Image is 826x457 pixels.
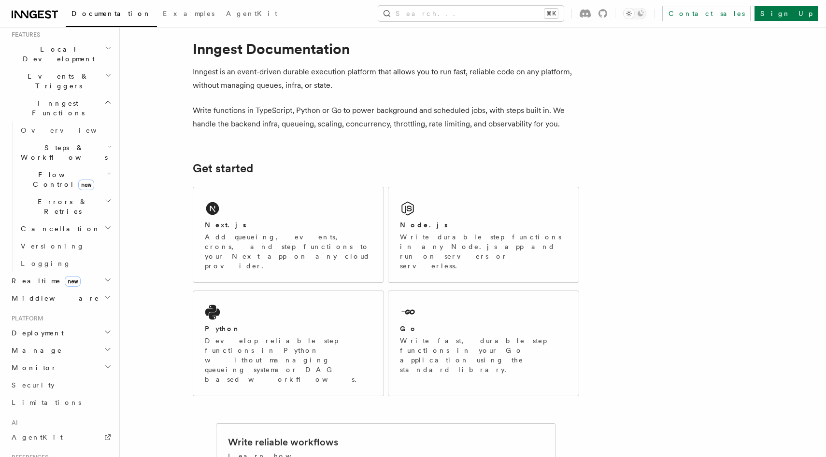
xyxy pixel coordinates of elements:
button: Middleware [8,290,114,307]
button: Steps & Workflows [17,139,114,166]
p: Write durable step functions in any Node.js app and run on servers or serverless. [400,232,567,271]
h2: Node.js [400,220,448,230]
h1: Inngest Documentation [193,40,579,57]
span: Features [8,31,40,39]
span: Security [12,381,55,389]
a: AgentKit [8,429,114,446]
span: Deployment [8,328,64,338]
a: Get started [193,162,253,175]
a: Documentation [66,3,157,27]
button: Errors & Retries [17,193,114,220]
button: Events & Triggers [8,68,114,95]
span: AI [8,419,18,427]
span: Limitations [12,399,81,406]
button: Toggle dark mode [623,8,646,19]
a: Versioning [17,237,114,255]
span: Logging [21,260,71,267]
span: Monitor [8,363,57,373]
a: Sign Up [755,6,818,21]
span: Overview [21,126,120,134]
span: Platform [8,315,43,322]
a: Contact sales [662,6,751,21]
span: Middleware [8,293,100,303]
h2: Write reliable workflows [228,435,338,449]
button: Monitor [8,359,114,376]
button: Search...⌘K [378,6,564,21]
span: Examples [163,10,214,17]
button: Deployment [8,324,114,342]
a: PythonDevelop reliable step functions in Python without managing queueing systems or DAG based wo... [193,291,384,396]
p: Inngest is an event-driven durable execution platform that allows you to run fast, reliable code ... [193,65,579,92]
span: new [78,180,94,190]
span: new [65,276,81,287]
button: Cancellation [17,220,114,237]
a: AgentKit [220,3,283,26]
button: Realtimenew [8,272,114,290]
button: Inngest Functions [8,95,114,122]
p: Add queueing, events, crons, and step functions to your Next app on any cloud provider. [205,232,372,271]
p: Develop reliable step functions in Python without managing queueing systems or DAG based workflows. [205,336,372,384]
p: Write fast, durable step functions in your Go application using the standard library. [400,336,567,374]
button: Manage [8,342,114,359]
span: Realtime [8,276,81,286]
a: Examples [157,3,220,26]
a: Next.jsAdd queueing, events, crons, and step functions to your Next app on any cloud provider. [193,187,384,283]
a: Limitations [8,394,114,411]
div: Inngest Functions [8,122,114,272]
span: Steps & Workflows [17,143,108,162]
a: Security [8,376,114,394]
a: Logging [17,255,114,272]
span: Versioning [21,242,85,250]
a: Overview [17,122,114,139]
button: Flow Controlnew [17,166,114,193]
span: Documentation [71,10,151,17]
a: GoWrite fast, durable step functions in your Go application using the standard library. [388,291,579,396]
p: Write functions in TypeScript, Python or Go to power background and scheduled jobs, with steps bu... [193,104,579,131]
span: Manage [8,346,62,355]
span: Errors & Retries [17,197,105,216]
span: AgentKit [226,10,277,17]
span: Events & Triggers [8,71,105,91]
span: Local Development [8,44,105,64]
span: AgentKit [12,433,63,441]
span: Inngest Functions [8,98,104,118]
a: Node.jsWrite durable step functions in any Node.js app and run on servers or serverless. [388,187,579,283]
kbd: ⌘K [544,9,558,18]
span: Flow Control [17,170,106,189]
h2: Python [205,324,241,333]
h2: Go [400,324,417,333]
span: Cancellation [17,224,100,234]
h2: Next.js [205,220,246,230]
button: Local Development [8,41,114,68]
